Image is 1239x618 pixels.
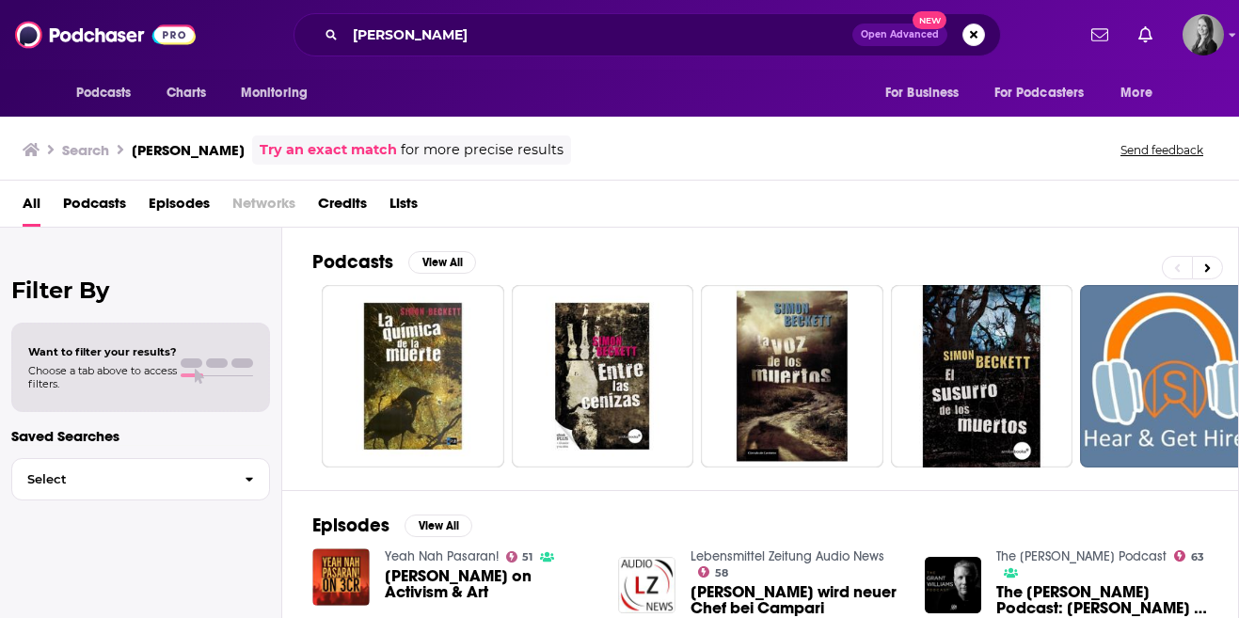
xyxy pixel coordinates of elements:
span: Networks [232,188,295,227]
button: open menu [872,75,983,111]
span: Logged in as katieTBG [1183,14,1224,55]
button: Select [11,458,270,500]
button: View All [405,515,472,537]
a: Lebensmittel Zeitung Audio News [691,548,884,564]
span: [PERSON_NAME] wird neuer Chef bei Campari [691,584,902,616]
button: View All [408,251,476,274]
h2: Episodes [312,514,389,537]
a: Try an exact match [260,139,397,161]
a: The Grant Williams Podcast: Simon Hunt - PREVIEW [996,584,1208,616]
span: Podcasts [76,80,132,106]
a: Podcasts [63,188,126,227]
h2: Podcasts [312,250,393,274]
img: The Grant Williams Podcast: Simon Hunt - PREVIEW [925,557,982,614]
a: Charts [154,75,218,111]
button: Show profile menu [1183,14,1224,55]
a: Show notifications dropdown [1084,19,1116,51]
img: Simon Hunt wird neuer Chef bei Campari [618,557,675,614]
a: PodcastsView All [312,250,476,274]
img: User Profile [1183,14,1224,55]
button: Open AdvancedNew [852,24,947,46]
a: Lists [389,188,418,227]
span: Want to filter your results? [28,345,177,358]
a: Yeah Nah Pasaran! [385,548,499,564]
span: The [PERSON_NAME] Podcast: [PERSON_NAME] - PREVIEW [996,584,1208,616]
p: Saved Searches [11,427,270,445]
a: 51 [506,551,533,563]
h2: Filter By [11,277,270,304]
h3: Search [62,141,109,159]
span: Monitoring [241,80,308,106]
button: Send feedback [1115,142,1209,158]
a: The Grant Williams Podcast [996,548,1167,564]
span: for more precise results [401,139,564,161]
a: Simon Hunt on Activism & Art [385,568,596,600]
span: 51 [522,553,532,562]
span: 63 [1191,553,1204,562]
a: Episodes [149,188,210,227]
button: open menu [228,75,332,111]
span: Charts [167,80,207,106]
span: For Podcasters [994,80,1085,106]
a: Show notifications dropdown [1131,19,1160,51]
img: Simon Hunt on Activism & Art [312,548,370,606]
span: New [913,11,946,29]
a: 58 [698,566,728,578]
span: Select [12,473,230,485]
h3: [PERSON_NAME] [132,141,245,159]
button: open menu [63,75,156,111]
a: 63 [1174,550,1204,562]
span: 58 [715,569,728,578]
span: Open Advanced [861,30,939,40]
span: Choose a tab above to access filters. [28,364,177,390]
a: All [23,188,40,227]
a: EpisodesView All [312,514,472,537]
button: open menu [1107,75,1176,111]
a: Credits [318,188,367,227]
img: Podchaser - Follow, Share and Rate Podcasts [15,17,196,53]
span: For Business [885,80,960,106]
span: [PERSON_NAME] on Activism & Art [385,568,596,600]
a: Simon Hunt wird neuer Chef bei Campari [691,584,902,616]
input: Search podcasts, credits, & more... [345,20,852,50]
button: open menu [982,75,1112,111]
div: Search podcasts, credits, & more... [294,13,1001,56]
span: More [1120,80,1152,106]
